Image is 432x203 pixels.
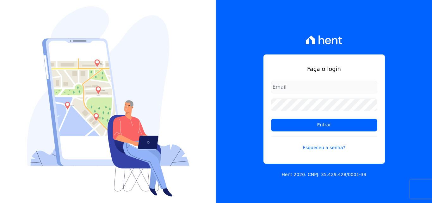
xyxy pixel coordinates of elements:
p: Hent 2020. CNPJ: 35.429.428/0001-39 [282,171,367,178]
input: Email [271,81,377,93]
h1: Faça o login [271,65,377,73]
input: Entrar [271,119,377,131]
a: Esqueceu a senha? [271,136,377,151]
img: Login [27,6,189,197]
